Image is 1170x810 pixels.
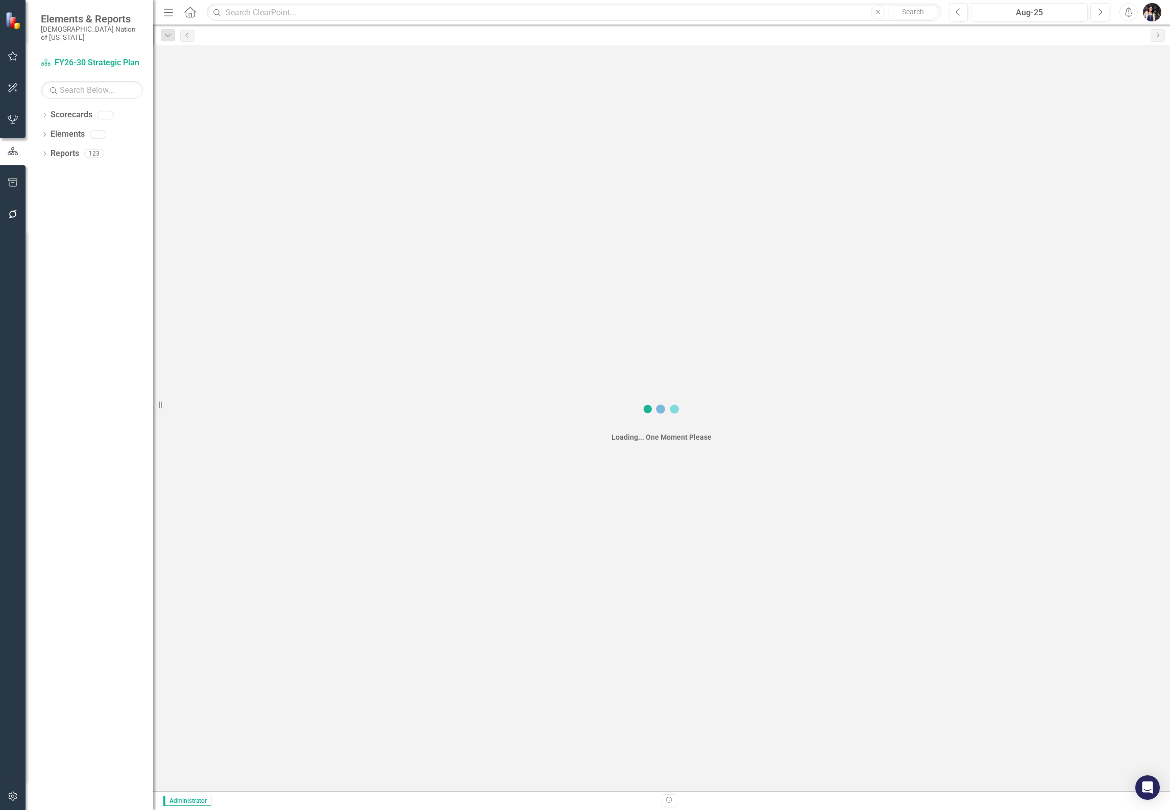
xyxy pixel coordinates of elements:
span: Elements & Reports [41,13,143,25]
a: Reports [51,148,79,160]
span: Search [902,8,924,16]
span: Administrator [163,796,211,806]
div: Aug-25 [974,7,1084,19]
input: Search ClearPoint... [207,4,941,21]
a: Scorecards [51,109,92,121]
small: [DEMOGRAPHIC_DATA] Nation of [US_STATE] [41,25,143,42]
img: ClearPoint Strategy [5,11,23,29]
img: Layla Freeman [1143,3,1161,21]
div: Open Intercom Messenger [1135,775,1160,800]
a: FY26-30 Strategic Plan [41,57,143,69]
button: Aug-25 [971,3,1088,21]
a: Elements [51,129,85,140]
input: Search Below... [41,81,143,99]
div: Loading... One Moment Please [612,432,712,442]
div: 123 [84,149,104,158]
button: Search [888,5,939,19]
